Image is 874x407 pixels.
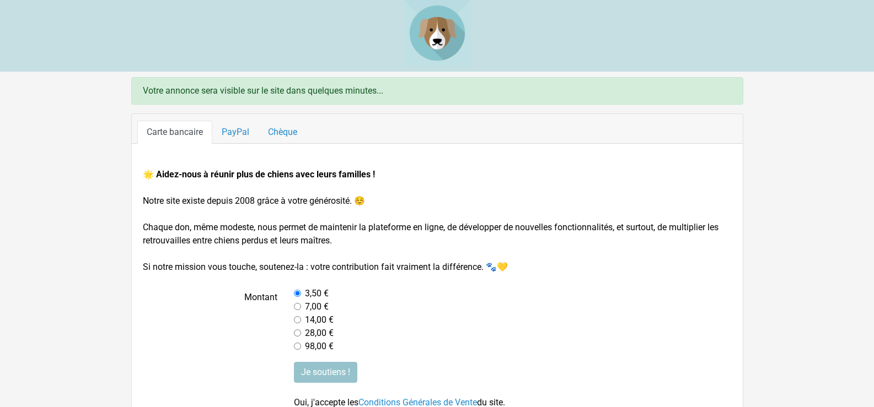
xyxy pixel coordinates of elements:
a: Carte bancaire [137,121,212,144]
a: Chèque [259,121,307,144]
input: Je soutiens ! [294,362,357,383]
label: Montant [135,287,286,353]
label: 14,00 € [305,313,334,327]
label: 98,00 € [305,340,334,353]
label: 7,00 € [305,300,329,313]
label: 28,00 € [305,327,334,340]
div: Votre annonce sera visible sur le site dans quelques minutes... [131,77,743,105]
strong: 🌟 Aidez-nous à réunir plus de chiens avec leurs familles ! [143,169,375,180]
a: PayPal [212,121,259,144]
label: 3,50 € [305,287,329,300]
